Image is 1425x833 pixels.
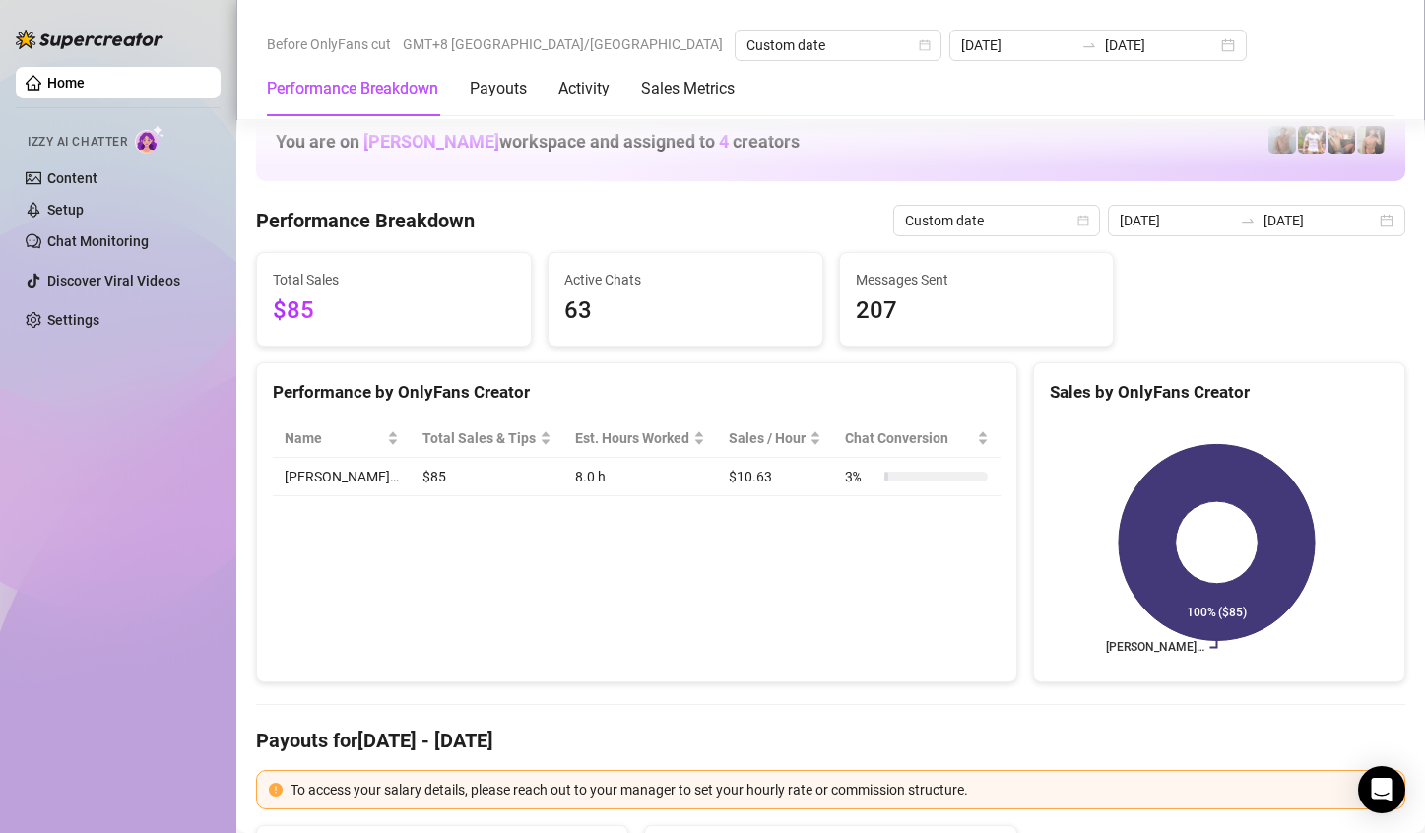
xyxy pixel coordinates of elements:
[411,458,563,496] td: $85
[856,269,1098,290] span: Messages Sent
[1263,210,1376,231] input: End date
[267,30,391,59] span: Before OnlyFans cut
[256,727,1405,754] h4: Payouts for [DATE] - [DATE]
[422,427,536,449] span: Total Sales & Tips
[717,419,833,458] th: Sales / Hour
[47,170,97,186] a: Content
[135,125,165,154] img: AI Chatter
[1357,126,1385,154] img: Zach
[717,458,833,496] td: $10.63
[273,292,515,330] span: $85
[470,77,527,100] div: Payouts
[256,207,475,234] h4: Performance Breakdown
[905,206,1088,235] span: Custom date
[746,31,930,60] span: Custom date
[961,34,1073,56] input: Start date
[919,39,931,51] span: calendar
[563,458,717,496] td: 8.0 h
[564,269,807,290] span: Active Chats
[1050,379,1389,406] div: Sales by OnlyFans Creator
[47,233,149,249] a: Chat Monitoring
[845,466,876,487] span: 3 %
[47,312,99,328] a: Settings
[291,779,1393,801] div: To access your salary details, please reach out to your manager to set your hourly rate or commis...
[276,131,800,153] h1: You are on workspace and assigned to creators
[1105,641,1203,655] text: [PERSON_NAME]…
[1328,126,1355,154] img: Osvaldo
[575,427,689,449] div: Est. Hours Worked
[47,273,180,288] a: Discover Viral Videos
[285,427,383,449] span: Name
[1240,213,1256,228] span: swap-right
[1081,37,1097,53] span: to
[1081,37,1097,53] span: swap-right
[845,427,972,449] span: Chat Conversion
[16,30,163,49] img: logo-BBDzfeDw.svg
[1268,126,1296,154] img: Joey
[641,77,735,100] div: Sales Metrics
[856,292,1098,330] span: 207
[363,131,499,152] span: [PERSON_NAME]
[1077,215,1089,226] span: calendar
[273,458,411,496] td: [PERSON_NAME]…
[411,419,563,458] th: Total Sales & Tips
[729,427,806,449] span: Sales / Hour
[1358,766,1405,813] div: Open Intercom Messenger
[558,77,610,100] div: Activity
[1105,34,1217,56] input: End date
[28,133,127,152] span: Izzy AI Chatter
[273,419,411,458] th: Name
[719,131,729,152] span: 4
[1240,213,1256,228] span: to
[403,30,723,59] span: GMT+8 [GEOGRAPHIC_DATA]/[GEOGRAPHIC_DATA]
[47,75,85,91] a: Home
[269,783,283,797] span: exclamation-circle
[833,419,1000,458] th: Chat Conversion
[267,77,438,100] div: Performance Breakdown
[47,202,84,218] a: Setup
[273,379,1001,406] div: Performance by OnlyFans Creator
[564,292,807,330] span: 63
[1298,126,1326,154] img: Hector
[273,269,515,290] span: Total Sales
[1120,210,1232,231] input: Start date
